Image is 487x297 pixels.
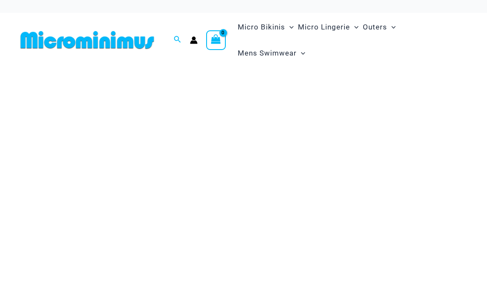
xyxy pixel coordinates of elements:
[236,40,307,66] a: Mens SwimwearMenu ToggleMenu Toggle
[234,13,470,68] nav: Site Navigation
[238,42,297,64] span: Mens Swimwear
[174,35,181,45] a: Search icon link
[361,14,398,40] a: OutersMenu ToggleMenu Toggle
[363,16,387,38] span: Outers
[350,16,359,38] span: Menu Toggle
[238,16,285,38] span: Micro Bikinis
[387,16,396,38] span: Menu Toggle
[298,16,350,38] span: Micro Lingerie
[17,30,157,50] img: MM SHOP LOGO FLAT
[285,16,294,38] span: Menu Toggle
[236,14,296,40] a: Micro BikinisMenu ToggleMenu Toggle
[15,76,472,232] img: Waves Breaking Ocean Bikini Pack
[190,36,198,44] a: Account icon link
[206,30,226,50] a: View Shopping Cart, empty
[297,42,305,64] span: Menu Toggle
[296,14,361,40] a: Micro LingerieMenu ToggleMenu Toggle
